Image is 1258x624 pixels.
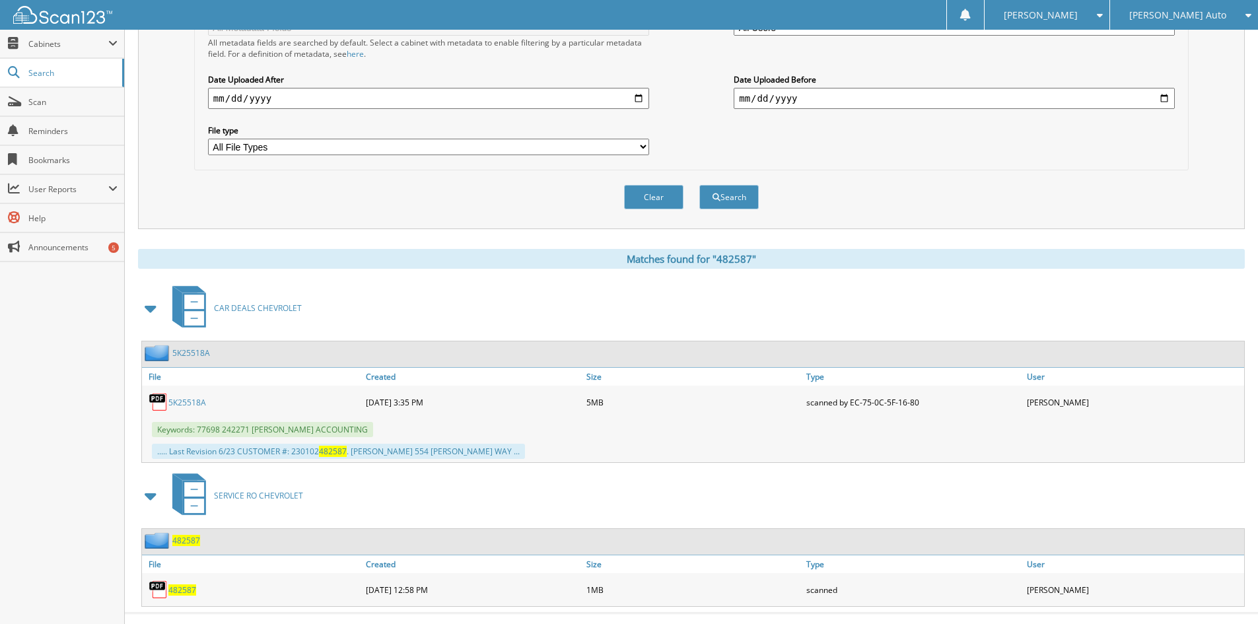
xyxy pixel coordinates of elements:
a: Created [363,555,583,573]
span: Help [28,213,118,224]
a: Type [803,368,1024,386]
img: folder2.png [145,345,172,361]
span: SERVICE RO CHEVROLET [214,490,303,501]
div: scanned by EC-75-0C-5F-16-80 [803,389,1024,415]
button: Clear [624,185,683,209]
span: Cabinets [28,38,108,50]
span: [PERSON_NAME] Auto [1129,11,1226,19]
a: SERVICE RO CHEVROLET [164,469,303,522]
img: scan123-logo-white.svg [13,6,112,24]
span: Reminders [28,125,118,137]
iframe: Chat Widget [1192,561,1258,624]
div: [DATE] 12:58 PM [363,576,583,603]
input: start [208,88,649,109]
div: [PERSON_NAME] [1024,389,1244,415]
img: PDF.png [149,392,168,412]
label: Date Uploaded Before [734,74,1175,85]
div: 5 [108,242,119,253]
a: CAR DEALS CHEVROLET [164,282,302,334]
a: 482587 [168,584,196,596]
div: 5MB [583,389,804,415]
a: 482587 [172,535,200,546]
input: end [734,88,1175,109]
a: Type [803,555,1024,573]
span: Scan [28,96,118,108]
div: ..... Last Revision 6/23 CUSTOMER #: 230102 . [PERSON_NAME] 554 [PERSON_NAME] WAY ... [152,444,525,459]
span: Bookmarks [28,155,118,166]
a: Created [363,368,583,386]
a: here [347,48,364,59]
span: User Reports [28,184,108,195]
div: [DATE] 3:35 PM [363,389,583,415]
img: PDF.png [149,580,168,600]
span: 482587 [319,446,347,457]
a: User [1024,368,1244,386]
span: [PERSON_NAME] [1004,11,1078,19]
span: Keywords: 77698 242271 [PERSON_NAME] ACCOUNTING [152,422,373,437]
a: 5K25518A [168,397,206,408]
div: All metadata fields are searched by default. Select a cabinet with metadata to enable filtering b... [208,37,649,59]
div: Matches found for "482587" [138,249,1245,269]
button: Search [699,185,759,209]
a: 5K25518A [172,347,210,359]
label: Date Uploaded After [208,74,649,85]
div: [PERSON_NAME] [1024,576,1244,603]
a: File [142,368,363,386]
a: Size [583,555,804,573]
img: folder2.png [145,532,172,549]
span: Search [28,67,116,79]
a: File [142,555,363,573]
span: Announcements [28,242,118,253]
span: CAR DEALS CHEVROLET [214,302,302,314]
label: File type [208,125,649,136]
a: User [1024,555,1244,573]
a: Size [583,368,804,386]
div: scanned [803,576,1024,603]
div: 1MB [583,576,804,603]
